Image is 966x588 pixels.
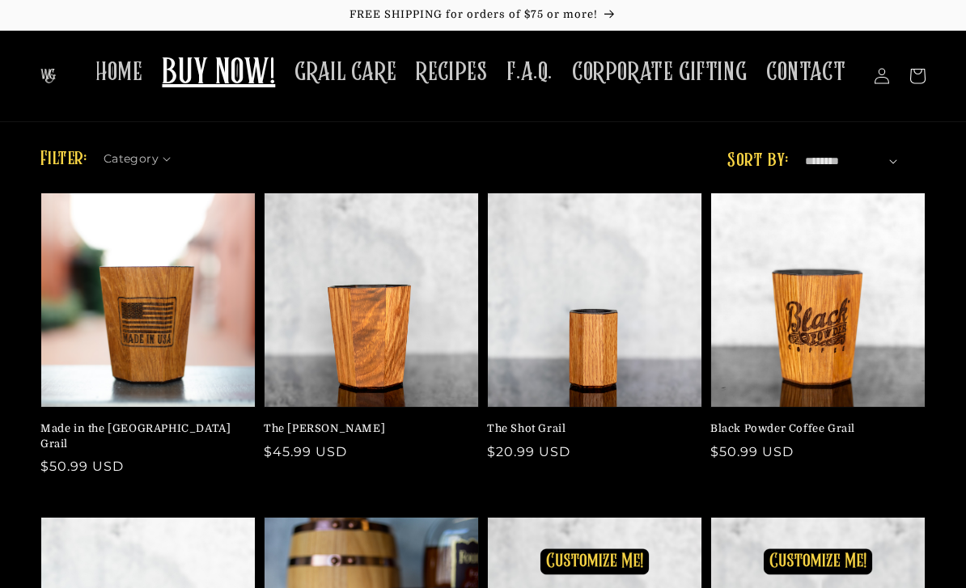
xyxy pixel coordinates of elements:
span: RECIPES [416,57,487,88]
a: The [PERSON_NAME] [264,421,469,436]
p: FREE SHIPPING for orders of $75 or more! [16,8,950,22]
span: CORPORATE GIFTING [572,57,747,88]
h2: Filter: [40,145,87,174]
span: CONTACT [766,57,845,88]
span: BUY NOW! [162,52,275,96]
a: F.A.Q. [497,47,562,98]
a: Black Powder Coffee Grail [710,421,916,436]
a: The Shot Grail [487,421,693,436]
summary: Category [104,146,181,163]
span: F.A.Q. [506,57,553,88]
a: CONTACT [756,47,855,98]
a: HOME [86,47,152,98]
span: GRAIL CARE [294,57,396,88]
a: BUY NOW! [152,42,285,106]
img: The Whiskey Grail [40,69,56,83]
a: GRAIL CARE [285,47,406,98]
a: Made in the [GEOGRAPHIC_DATA] Grail [40,421,246,451]
label: Sort by: [727,151,788,171]
span: Category [104,150,159,167]
a: CORPORATE GIFTING [562,47,756,98]
span: HOME [95,57,142,88]
a: RECIPES [406,47,497,98]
